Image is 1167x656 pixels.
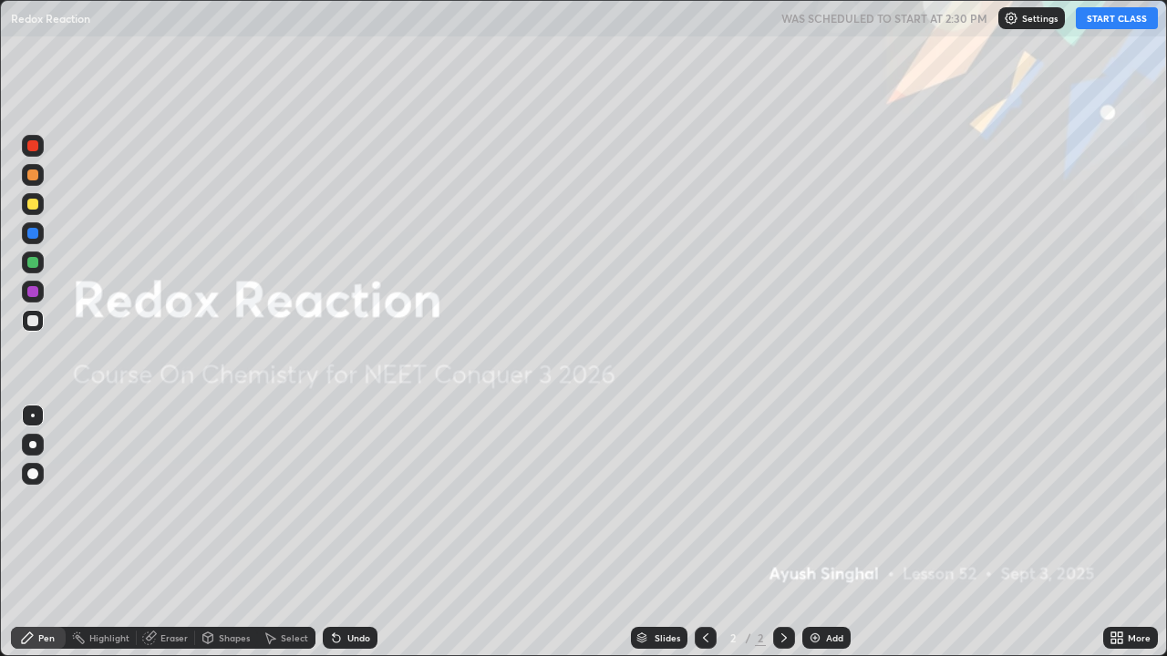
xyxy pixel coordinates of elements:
[89,633,129,642] div: Highlight
[781,10,987,26] h5: WAS SCHEDULED TO START AT 2:30 PM
[219,633,250,642] div: Shapes
[1004,11,1018,26] img: class-settings-icons
[1076,7,1158,29] button: START CLASS
[808,630,822,645] img: add-slide-button
[11,11,90,26] p: Redox Reaction
[724,632,742,643] div: 2
[1128,633,1151,642] div: More
[655,633,680,642] div: Slides
[826,633,843,642] div: Add
[1022,14,1058,23] p: Settings
[281,633,308,642] div: Select
[755,630,766,646] div: 2
[38,633,55,642] div: Pen
[347,633,370,642] div: Undo
[160,633,188,642] div: Eraser
[746,632,751,643] div: /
